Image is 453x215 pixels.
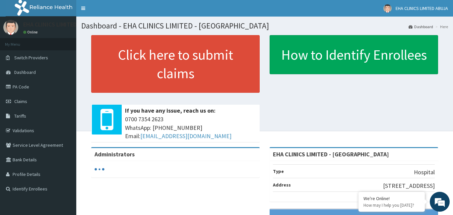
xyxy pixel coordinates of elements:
[363,202,420,208] p: How may I help you today?
[3,20,18,35] img: User Image
[383,4,392,13] img: User Image
[434,24,448,29] li: Here
[95,150,135,158] b: Administrators
[270,35,438,74] a: How to Identify Enrollees
[414,168,435,177] p: Hospital
[23,30,39,34] a: Online
[14,55,48,61] span: Switch Providers
[409,24,433,29] a: Dashboard
[14,69,36,75] span: Dashboard
[140,132,231,140] a: [EMAIL_ADDRESS][DOMAIN_NAME]
[273,168,284,174] b: Type
[91,35,260,93] a: Click here to submit claims
[363,195,420,201] div: We're Online!
[273,150,389,158] strong: EHA CLINICS LIMITED - [GEOGRAPHIC_DATA]
[14,113,26,119] span: Tariffs
[125,107,216,114] b: If you have any issue, reach us on:
[396,5,448,11] span: EHA CLINICS LIMITED ABUJA
[14,98,27,104] span: Claims
[273,182,291,188] b: Address
[125,115,256,140] span: 0700 7354 2623 WhatsApp: [PHONE_NUMBER] Email:
[95,164,104,174] svg: audio-loading
[81,22,448,30] h1: Dashboard - EHA CLINICS LIMITED - [GEOGRAPHIC_DATA]
[23,22,95,27] p: EHA CLINICS LIMITED ABUJA
[383,182,435,190] p: [STREET_ADDRESS]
